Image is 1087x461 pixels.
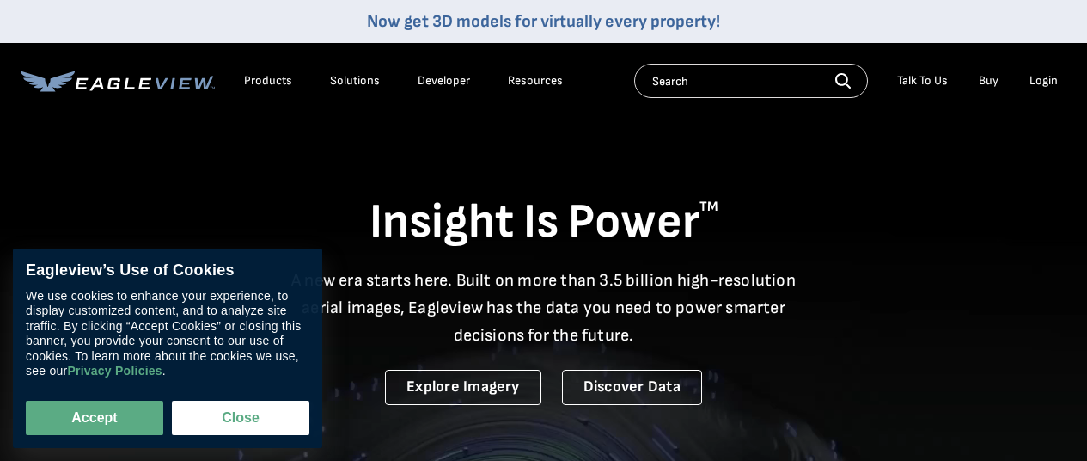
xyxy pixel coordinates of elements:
sup: TM [699,199,718,215]
a: Developer [418,73,470,89]
a: Now get 3D models for virtually every property! [367,11,720,32]
p: A new era starts here. Built on more than 3.5 billion high-resolution aerial images, Eagleview ha... [281,267,807,349]
h1: Insight Is Power [21,193,1066,253]
button: Accept [26,401,163,435]
a: Discover Data [562,370,702,405]
button: Close [172,401,309,435]
div: Solutions [330,73,380,89]
a: Explore Imagery [385,370,541,405]
div: Eagleview’s Use of Cookies [26,261,309,280]
a: Buy [979,73,998,89]
input: Search [634,64,868,98]
div: We use cookies to enhance your experience, to display customized content, and to analyze site tra... [26,289,309,379]
a: Privacy Policies [67,365,162,379]
div: Products [244,73,292,89]
div: Talk To Us [897,73,948,89]
div: Resources [508,73,563,89]
div: Login [1029,73,1058,89]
